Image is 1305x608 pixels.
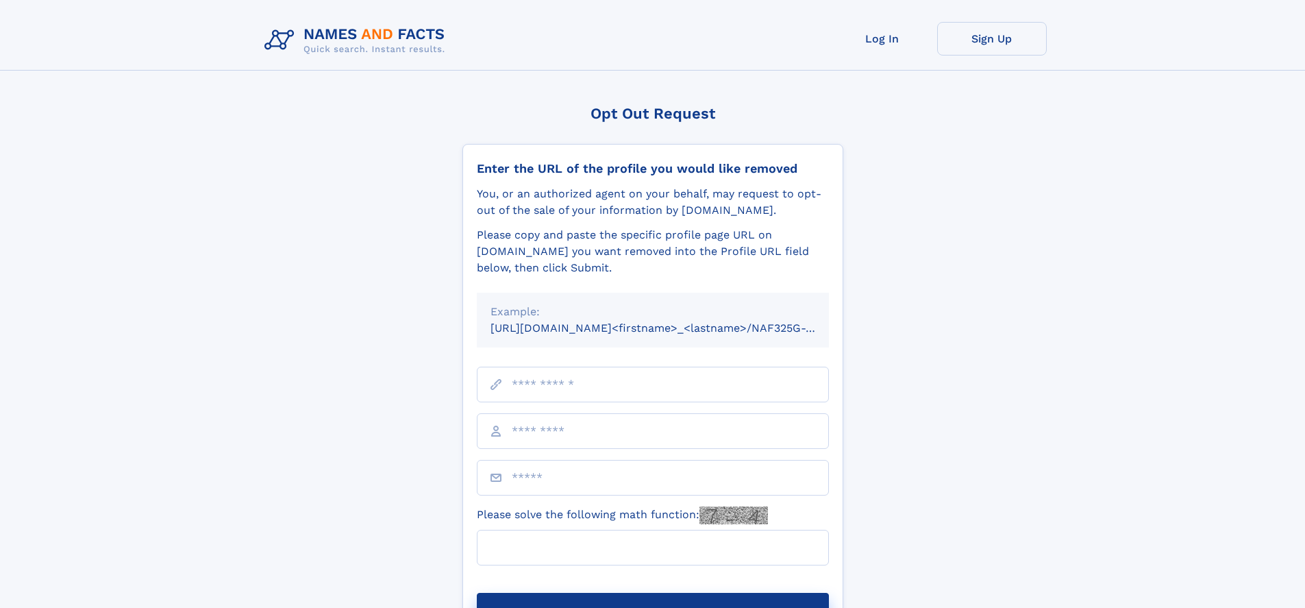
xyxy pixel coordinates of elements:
[490,321,855,335] small: [URL][DOMAIN_NAME]<firstname>_<lastname>/NAF325G-xxxxxxxx
[937,22,1047,56] a: Sign Up
[477,161,829,176] div: Enter the URL of the profile you would like removed
[477,227,829,276] div: Please copy and paste the specific profile page URL on [DOMAIN_NAME] you want removed into the Pr...
[259,22,456,59] img: Logo Names and Facts
[490,304,815,320] div: Example:
[477,186,829,219] div: You, or an authorized agent on your behalf, may request to opt-out of the sale of your informatio...
[828,22,937,56] a: Log In
[462,105,843,122] div: Opt Out Request
[477,507,768,524] label: Please solve the following math function:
